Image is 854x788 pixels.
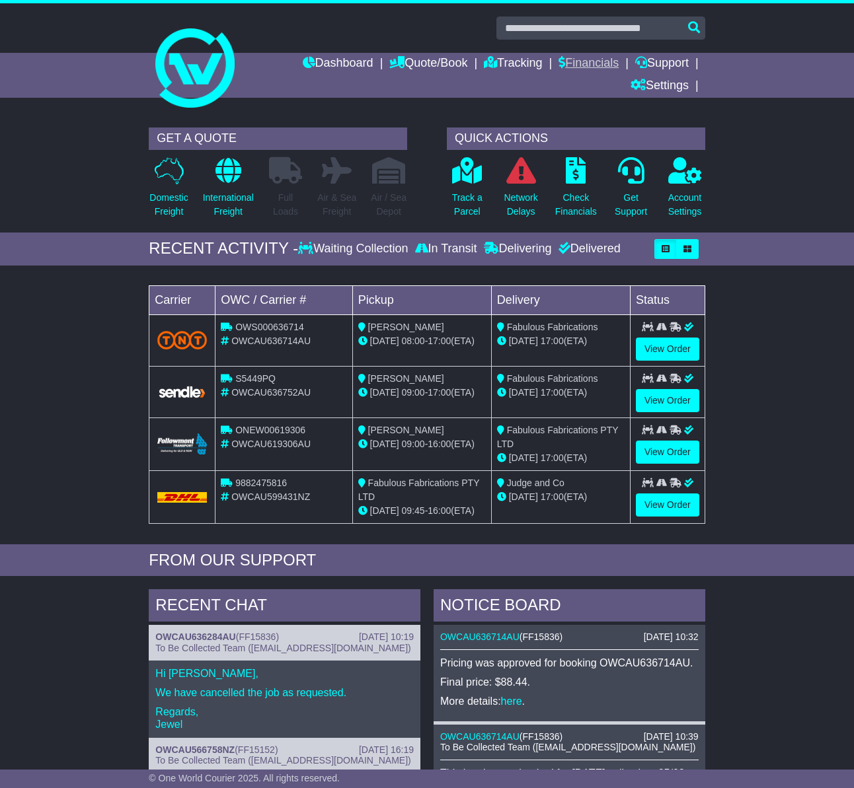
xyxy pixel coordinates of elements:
[631,75,689,98] a: Settings
[630,285,705,314] td: Status
[149,239,298,258] div: RECENT ACTIVITY -
[555,191,597,219] p: Check Financials
[509,387,538,398] span: [DATE]
[371,191,407,219] p: Air / Sea Depot
[503,157,538,226] a: NetworkDelays
[359,631,414,643] div: [DATE] 10:19
[157,492,207,503] img: DHL.png
[370,387,399,398] span: [DATE]
[451,157,483,226] a: Track aParcel
[541,387,564,398] span: 17:00
[231,336,311,346] span: OWCAU636714AU
[149,157,188,226] a: DomesticFreight
[428,387,451,398] span: 17:00
[541,491,564,502] span: 17:00
[559,53,619,75] a: Financials
[497,451,625,465] div: (ETA)
[644,731,699,742] div: [DATE] 10:39
[155,631,235,642] a: OWCAU636284AU
[358,478,480,502] span: Fabulous Fabrications PTY LTD
[614,157,648,226] a: GetSupport
[428,439,451,449] span: 16:00
[555,242,621,256] div: Delivered
[428,505,451,516] span: 16:00
[157,331,207,349] img: TNT_Domestic.png
[202,157,254,226] a: InternationalFreight
[149,191,188,219] p: Domestic Freight
[402,336,425,346] span: 08:00
[555,157,598,226] a: CheckFinancials
[358,334,486,348] div: - (ETA)
[231,491,310,502] span: OWCAU599431NZ
[440,742,695,752] span: To Be Collected Team ([EMAIL_ADDRESS][DOMAIN_NAME])
[644,631,699,643] div: [DATE] 10:32
[668,157,703,226] a: AccountSettings
[149,285,215,314] td: Carrier
[155,667,414,680] p: Hi [PERSON_NAME],
[155,755,410,766] span: To Be Collected Team ([EMAIL_ADDRESS][DOMAIN_NAME])
[402,387,425,398] span: 09:00
[157,385,207,399] img: GetCarrierServiceLogo
[317,191,356,219] p: Air & Sea Freight
[370,505,399,516] span: [DATE]
[447,127,705,150] div: QUICK ACTIONS
[155,643,410,653] span: To Be Collected Team ([EMAIL_ADDRESS][DOMAIN_NAME])
[155,631,414,643] div: ( )
[359,744,414,756] div: [DATE] 16:19
[402,439,425,449] span: 09:00
[428,336,451,346] span: 17:00
[668,191,702,219] p: Account Settings
[155,744,235,755] a: OWCAU566758NZ
[509,452,538,463] span: [DATE]
[203,191,254,219] p: International Freight
[522,731,559,742] span: FF15836
[352,285,491,314] td: Pickup
[509,336,538,346] span: [DATE]
[440,731,520,742] a: OWCAU636714AU
[368,322,444,332] span: [PERSON_NAME]
[440,631,520,642] a: OWCAU636714AU
[440,631,699,643] div: ( )
[157,433,207,455] img: Followmont_Transport.png
[149,551,705,570] div: FROM OUR SUPPORT
[231,439,311,449] span: OWCAU619306AU
[507,373,598,384] span: Fabulous Fabrications
[497,425,619,449] span: Fabulous Fabrications PTY LTD
[491,285,630,314] td: Delivery
[235,425,305,435] span: ONEW00619306
[269,191,302,219] p: Full Loads
[368,425,444,435] span: [PERSON_NAME]
[368,373,444,384] span: [PERSON_NAME]
[370,336,399,346] span: [DATE]
[636,441,699,464] a: View Order
[235,373,276,384] span: S5449PQ
[235,322,304,332] span: OWS000636714
[235,478,287,488] span: 9882475816
[155,686,414,699] p: We have cancelled the job as requested.
[412,242,481,256] div: In Transit
[231,387,311,398] span: OWCAU636752AU
[358,504,486,518] div: - (ETA)
[440,731,699,742] div: ( )
[481,242,555,256] div: Delivering
[155,744,414,756] div: ( )
[303,53,373,75] a: Dashboard
[635,53,689,75] a: Support
[501,696,522,707] a: here
[389,53,467,75] a: Quote/Book
[434,589,705,625] div: NOTICE BOARD
[636,389,699,412] a: View Order
[402,505,425,516] span: 09:45
[239,631,276,642] span: FF15836
[149,589,420,625] div: RECENT CHAT
[358,437,486,451] div: - (ETA)
[215,285,352,314] td: OWC / Carrier #
[149,127,407,150] div: GET A QUOTE
[507,322,598,332] span: Fabulous Fabrications
[541,336,564,346] span: 17:00
[497,334,625,348] div: (ETA)
[298,242,411,256] div: Waiting Collection
[452,191,483,219] p: Track a Parcel
[636,338,699,361] a: View Order
[155,705,414,731] p: Regards, Jewel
